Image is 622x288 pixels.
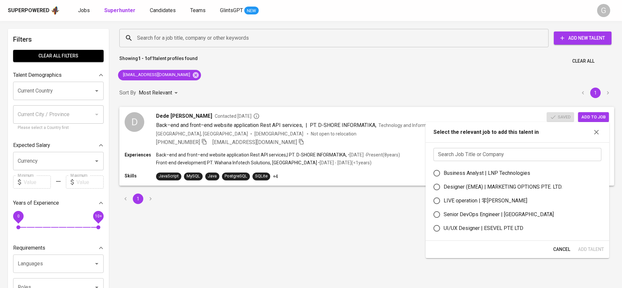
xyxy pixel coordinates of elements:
[13,141,50,149] p: Expected Salary
[24,175,51,189] input: Value
[13,71,62,79] p: Talent Demographics
[225,173,247,179] div: PostgreSQL
[255,173,268,179] div: SQLite
[78,7,91,15] a: Jobs
[125,152,156,158] p: Experiences
[554,31,612,45] button: Add New Talent
[18,52,98,60] span: Clear All filters
[156,112,212,120] span: Dede [PERSON_NAME]
[95,214,102,218] span: 10+
[13,139,104,152] div: Expected Salary
[156,152,347,158] p: Back–end and front–end website application Rest API services, | PT. D-SHORE INFORMATIKA,
[378,123,437,128] span: Technology and Information
[208,173,217,179] div: Java
[551,243,573,256] button: Cancel
[159,173,179,179] div: JavaScript
[119,194,157,204] nav: pagination navigation
[311,131,356,137] p: Not open to relocation
[254,131,304,137] span: [DEMOGRAPHIC_DATA]
[190,7,206,13] span: Teams
[18,125,99,131] p: Please select a Country first
[156,131,248,137] div: [GEOGRAPHIC_DATA], [GEOGRAPHIC_DATA]
[118,70,201,80] div: [EMAIL_ADDRESS][DOMAIN_NAME]
[572,57,594,65] span: Clear All
[590,88,601,98] button: page 1
[444,169,530,177] div: Business Analyst | LNP Technologies
[139,87,180,99] div: Most Relevant
[444,197,527,205] div: LIVE operation | 零[PERSON_NAME]
[220,7,243,13] span: GlintsGPT
[156,159,317,166] p: Front-end development | PT. Wahana Infotech Solutions, [GEOGRAPHIC_DATA]
[138,56,147,61] b: 1 - 1
[347,152,400,158] p: • [DATE] - Present ( 8 years )
[310,122,376,128] span: PT. D-SHORE INFORMATIKA,
[577,88,614,98] nav: pagination navigation
[17,214,19,218] span: 0
[92,259,101,268] button: Open
[78,7,90,13] span: Jobs
[139,89,172,97] p: Most Relevant
[317,159,371,166] p: • [DATE] - [DATE] ( <1 years )
[150,7,177,15] a: Candidates
[559,34,606,42] span: Add New Talent
[306,121,307,129] span: |
[244,8,259,14] span: NEW
[125,173,156,179] p: Skills
[133,194,143,204] button: page 1
[13,69,104,82] div: Talent Demographics
[13,241,104,255] div: Requirements
[581,113,606,121] span: Add to job
[212,139,297,145] span: [EMAIL_ADDRESS][DOMAIN_NAME]
[187,173,200,179] div: MySQL
[13,34,104,45] h6: Filters
[273,173,278,180] p: +4
[92,156,101,166] button: Open
[119,89,136,97] p: Sort By
[444,224,523,232] div: UI/UX Designer | ESEVEL PTE LTD
[156,139,200,145] span: [PHONE_NUMBER]
[215,113,260,119] span: Contacted [DATE]
[152,56,154,61] b: 1
[119,55,198,67] p: Showing of talent profiles found
[76,175,104,189] input: Value
[190,7,207,15] a: Teams
[104,7,137,15] a: Superhunter
[92,86,101,95] button: Open
[13,244,45,252] p: Requirements
[125,112,144,132] div: D
[444,183,562,191] div: Designer (EMEA) | MARKETING OPTIONS PTE. LTD.
[8,7,50,14] div: Superpowered
[444,211,554,218] div: Senior DevOps Engineer | [GEOGRAPHIC_DATA]
[220,7,259,15] a: GlintsGPT NEW
[13,50,104,62] button: Clear All filters
[156,122,303,128] span: Back–end and front–end website application Rest API services,
[253,113,260,119] svg: By Batam recruiter
[13,196,104,210] div: Years of Experience
[553,245,570,254] span: Cancel
[51,6,60,15] img: app logo
[150,7,176,13] span: Candidates
[433,128,539,136] p: Select the relevant job to add this talent in
[597,4,610,17] div: G
[104,7,135,13] b: Superhunter
[13,199,59,207] p: Years of Experience
[8,6,60,15] a: Superpoweredapp logo
[570,55,597,67] button: Clear All
[578,112,609,122] button: Add to job
[119,107,614,186] a: DDede [PERSON_NAME]Contacted [DATE]Back–end and front–end website application Rest API services,|...
[118,72,194,78] span: [EMAIL_ADDRESS][DOMAIN_NAME]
